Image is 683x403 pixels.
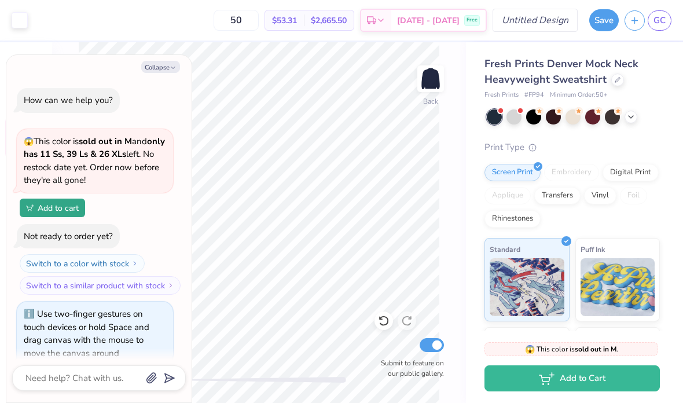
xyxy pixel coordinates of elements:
[648,10,671,31] a: GC
[311,14,347,27] span: $2,665.50
[603,164,659,181] div: Digital Print
[423,96,438,107] div: Back
[490,243,520,255] span: Standard
[484,365,660,391] button: Add to Cart
[20,254,145,273] button: Switch to a color with stock
[525,344,535,355] span: 😱
[493,9,578,32] input: Untitled Design
[550,90,608,100] span: Minimum Order: 50 +
[272,14,297,27] span: $53.31
[374,358,444,379] label: Submit to feature on our public gallery.
[131,260,138,267] img: Switch to a color with stock
[484,187,531,204] div: Applique
[575,345,616,354] strong: sold out in M
[20,276,181,295] button: Switch to a similar product with stock
[20,199,85,217] button: Add to cart
[397,14,460,27] span: [DATE] - [DATE]
[544,164,599,181] div: Embroidery
[467,16,478,24] span: Free
[584,187,616,204] div: Vinyl
[79,135,132,147] strong: sold out in M
[419,67,442,90] img: Back
[24,308,149,359] div: Use two-finger gestures on touch devices or hold Space and drag canvas with the mouse to move the...
[214,10,259,31] input: – –
[484,210,541,228] div: Rhinestones
[620,187,647,204] div: Foil
[484,141,660,154] div: Print Type
[484,164,541,181] div: Screen Print
[24,94,113,106] div: How can we help you?
[581,258,655,316] img: Puff Ink
[525,344,618,354] span: This color is .
[490,258,564,316] img: Standard
[484,57,638,86] span: Fresh Prints Denver Mock Neck Heavyweight Sweatshirt
[167,282,174,289] img: Switch to a similar product with stock
[24,136,34,147] span: 😱
[141,61,180,73] button: Collapse
[534,187,581,204] div: Transfers
[581,243,605,255] span: Puff Ink
[26,204,34,211] img: Add to cart
[589,9,619,31] button: Save
[24,230,113,242] div: Not ready to order yet?
[484,90,519,100] span: Fresh Prints
[653,14,666,27] span: GC
[524,90,544,100] span: # FP94
[24,135,165,186] span: This color is and left. No restock date yet. Order now before they're all gone!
